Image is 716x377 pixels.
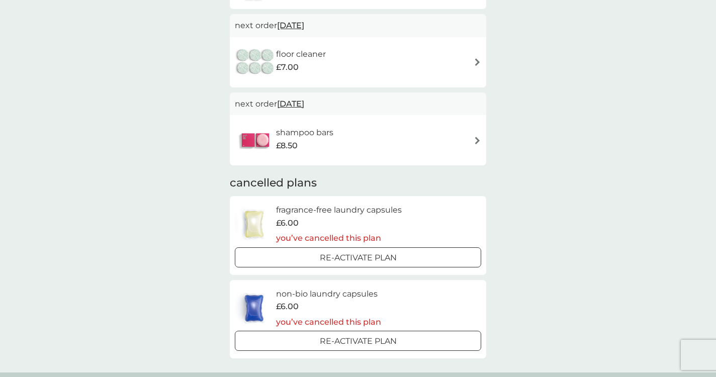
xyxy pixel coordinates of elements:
[276,300,299,313] span: £6.00
[474,58,481,66] img: arrow right
[276,61,299,74] span: £7.00
[235,331,481,351] button: Re-activate Plan
[276,48,326,61] h6: floor cleaner
[230,175,486,191] h2: cancelled plans
[235,207,273,242] img: fragrance-free laundry capsules
[276,316,381,329] p: you’ve cancelled this plan
[277,94,304,114] span: [DATE]
[276,217,299,230] span: £6.00
[277,16,304,35] span: [DATE]
[276,204,402,217] h6: fragrance-free laundry capsules
[235,45,276,80] img: floor cleaner
[235,291,273,326] img: non-bio laundry capsules
[276,139,298,152] span: £8.50
[235,123,276,158] img: shampoo bars
[320,335,397,348] p: Re-activate Plan
[235,19,481,32] p: next order
[235,98,481,111] p: next order
[276,288,381,301] h6: non-bio laundry capsules
[320,251,397,264] p: Re-activate Plan
[474,137,481,144] img: arrow right
[276,232,402,245] p: you’ve cancelled this plan
[276,126,333,139] h6: shampoo bars
[235,247,481,267] button: Re-activate Plan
